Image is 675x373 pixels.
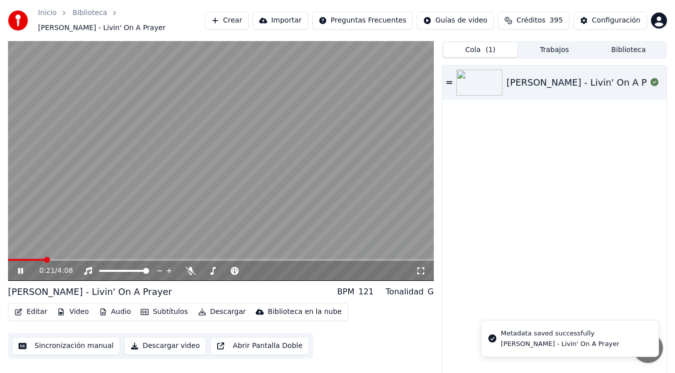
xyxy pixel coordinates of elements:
[8,285,172,299] div: [PERSON_NAME] - Livin' On A Prayer
[95,305,135,319] button: Audio
[386,286,424,298] div: Tonalidad
[38,8,205,33] nav: breadcrumb
[358,286,374,298] div: 121
[38,23,166,33] span: [PERSON_NAME] - Livin' On A Prayer
[11,305,51,319] button: Editar
[53,305,93,319] button: Video
[498,12,569,30] button: Créditos395
[210,337,309,355] button: Abrir Pantalla Doble
[501,339,619,348] div: [PERSON_NAME] - Livin' On A Prayer
[516,16,545,26] span: Créditos
[137,305,192,319] button: Subtítulos
[12,337,120,355] button: Sincronización manual
[443,43,517,57] button: Cola
[73,8,107,18] a: Biblioteca
[517,43,591,57] button: Trabajos
[337,286,354,298] div: BPM
[549,16,563,26] span: 395
[58,266,73,276] span: 4:08
[417,12,494,30] button: Guías de video
[428,286,434,298] div: G
[506,76,670,90] div: [PERSON_NAME] - Livin' On A Prayer
[592,16,640,26] div: Configuración
[253,12,308,30] button: Importar
[312,12,413,30] button: Preguntas Frecuentes
[485,45,495,55] span: ( 1 )
[194,305,250,319] button: Descargar
[268,307,342,317] div: Biblioteca en la nube
[573,12,647,30] button: Configuración
[501,328,619,338] div: Metadata saved successfully
[39,266,55,276] span: 0:21
[124,337,206,355] button: Descargar video
[591,43,665,57] button: Biblioteca
[38,8,57,18] a: Inicio
[205,12,249,30] button: Crear
[39,266,63,276] div: /
[8,11,28,31] img: youka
